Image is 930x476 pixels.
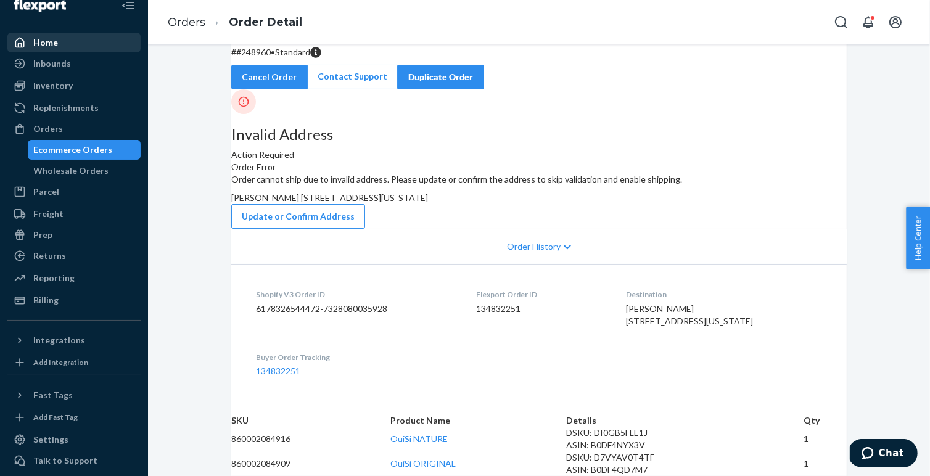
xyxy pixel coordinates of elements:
dt: Buyer Order Tracking [256,352,456,363]
dd: 134832251 [476,303,606,315]
ol: breadcrumbs [158,4,312,41]
div: Integrations [33,334,85,347]
td: 860002084909 [231,451,390,476]
div: Billing [33,294,59,306]
td: 860002084916 [231,427,390,451]
a: 134832251 [256,366,300,376]
a: Billing [7,290,141,310]
div: ASIN: B0DF4NYX3V [566,439,804,451]
a: Wholesale Orders [28,161,141,181]
a: Freight [7,204,141,224]
div: Add Integration [33,357,88,367]
th: Qty [804,414,847,427]
th: Details [566,414,804,427]
div: Returns [33,250,66,262]
a: Reporting [7,268,141,288]
header: Order Error [231,161,847,173]
a: Orders [168,15,205,29]
div: Wholesale Orders [34,165,109,177]
a: Replenishments [7,98,141,118]
div: DSKU: D7VYAV0T4TF [566,451,804,464]
td: 1 [804,451,847,476]
span: [PERSON_NAME] [STREET_ADDRESS][US_STATE] [626,303,753,326]
a: Prep [7,225,141,245]
dd: 6178326544472-7328080035928 [256,303,456,315]
a: Inventory [7,76,141,96]
div: Orders [33,123,63,135]
span: Order History [507,240,561,253]
div: DSKU: DI0GB5FLE1J [566,427,804,439]
th: Product Name [390,414,566,427]
iframe: Opens a widget where you can chat to one of our agents [850,439,918,470]
th: SKU [231,414,390,427]
button: Integrations [7,330,141,350]
div: Freight [33,208,64,220]
button: Duplicate Order [398,65,484,89]
div: ASIN: B0DF4QD7M7 [566,464,804,476]
div: Duplicate Order [408,71,474,83]
a: Home [7,33,141,52]
div: Action Required [231,126,847,161]
a: Settings [7,430,141,449]
p: Order cannot ship due to invalid address. Please update or confirm the address to skip validation... [231,173,847,186]
button: Talk to Support [7,451,141,470]
a: OuiSi NATURE [390,433,448,444]
div: Fast Tags [33,389,73,401]
a: Orders [7,119,141,139]
a: Add Integration [7,355,141,370]
button: Open notifications [856,10,881,35]
button: Fast Tags [7,385,141,405]
a: OuiSi ORIGINAL [390,458,456,469]
div: Parcel [33,186,59,198]
a: Inbounds [7,54,141,73]
div: Inventory [33,80,73,92]
div: Replenishments [33,102,99,114]
button: Update or Confirm Address [231,204,365,229]
a: Ecommerce Orders [28,140,141,160]
dt: Shopify V3 Order ID [256,289,456,300]
p: # #248960 [231,46,847,59]
button: Open account menu [883,10,908,35]
span: [PERSON_NAME] [STREET_ADDRESS][US_STATE] [231,192,428,203]
a: Add Fast Tag [7,410,141,425]
dt: Flexport Order ID [476,289,606,300]
button: Help Center [906,207,930,269]
span: Standard [275,47,310,57]
h3: Invalid Address [231,126,847,142]
div: Add Fast Tag [33,412,78,422]
div: Talk to Support [33,454,97,467]
div: Home [33,36,58,49]
a: Returns [7,246,141,266]
button: Cancel Order [231,65,307,89]
a: Parcel [7,182,141,202]
div: Reporting [33,272,75,284]
a: Contact Support [307,65,398,89]
div: Prep [33,229,52,241]
div: Settings [33,433,68,446]
span: • [271,47,275,57]
td: 1 [804,427,847,451]
a: Order Detail [229,15,302,29]
div: Ecommerce Orders [34,144,113,156]
dt: Destination [626,289,822,300]
button: Open Search Box [829,10,854,35]
div: Inbounds [33,57,71,70]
